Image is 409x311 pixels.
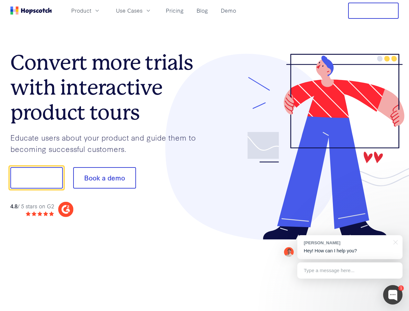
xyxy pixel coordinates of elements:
span: Product [71,6,91,15]
h1: Convert more trials with interactive product tours [10,50,205,125]
div: Type a message here... [297,262,403,279]
a: Blog [194,5,210,16]
button: Show me! [10,167,63,189]
button: Book a demo [73,167,136,189]
button: Free Trial [348,3,399,19]
div: 1 [398,285,404,291]
button: Use Cases [112,5,155,16]
p: Educate users about your product and guide them to becoming successful customers. [10,132,205,154]
a: Home [10,6,52,15]
a: Pricing [163,5,186,16]
div: / 5 stars on G2 [10,202,54,210]
button: Product [67,5,104,16]
p: Hey! How can I help you? [304,248,396,254]
a: Demo [218,5,239,16]
div: [PERSON_NAME] [304,240,390,246]
img: Mark Spera [284,247,294,257]
span: Use Cases [116,6,142,15]
strong: 4.8 [10,202,17,210]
